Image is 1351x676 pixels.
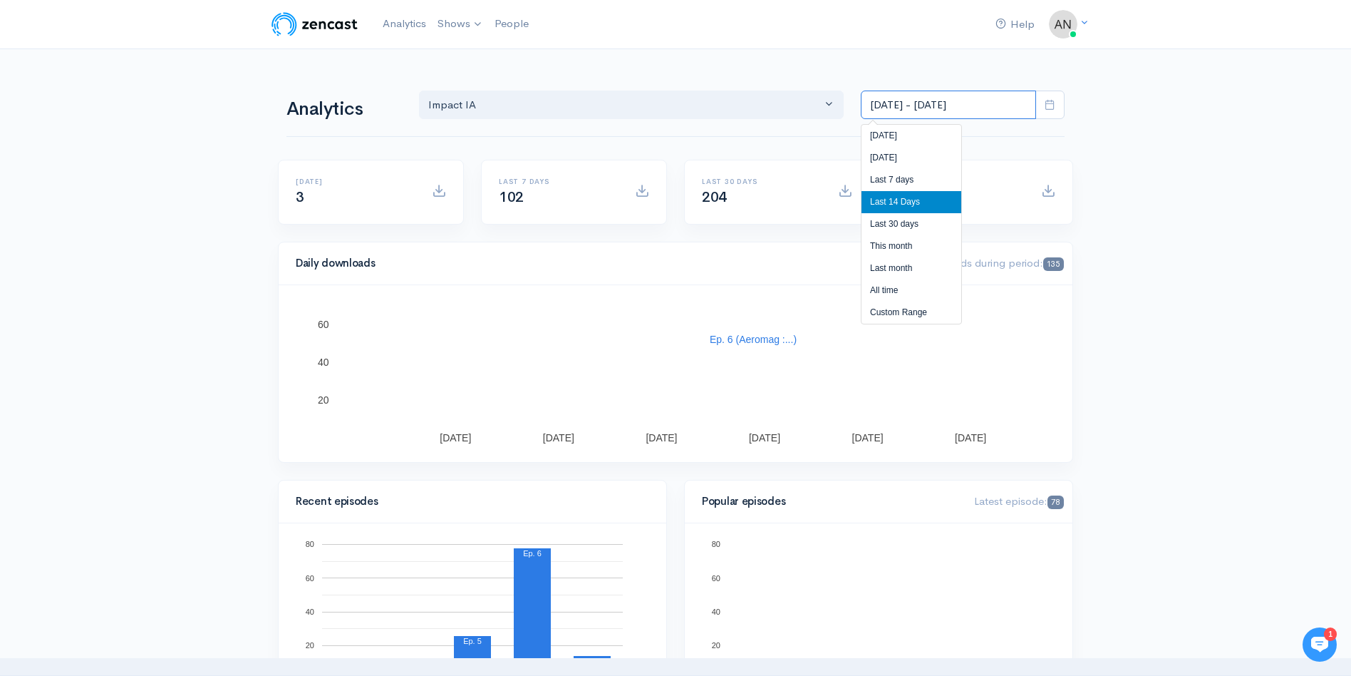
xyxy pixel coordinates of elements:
text: 60 [712,573,720,582]
text: Ep. 5 [463,637,482,645]
li: Last month [861,257,961,280]
text: [DATE] [852,432,884,444]
text: [DATE] [749,432,780,444]
text: Ep. 100 [579,657,606,665]
h1: Hi 👋 [21,69,264,92]
li: Custom Range [861,302,961,324]
li: All time [861,280,961,302]
text: Ep. 5 [809,637,828,645]
button: New conversation [22,189,263,217]
text: Ep. 6 [523,549,542,558]
li: Last 7 days [861,169,961,191]
text: 20 [318,394,329,406]
button: Impact IA [419,91,844,120]
img: ... [1049,10,1077,39]
text: [DATE] [543,432,574,444]
li: Last 14 Days [861,191,961,213]
span: 78 [1047,496,1064,509]
svg: A chart. [296,302,1055,445]
h6: Last 7 days [499,178,618,185]
a: Help [990,9,1040,40]
iframe: gist-messenger-bubble-iframe [1303,628,1337,662]
text: 20 [306,641,314,650]
text: 40 [318,357,329,368]
text: Ep. 6 (Aeromag :...) [710,334,797,345]
h6: All time [905,178,1024,185]
span: 204 [702,188,727,206]
input: Search articles [41,268,254,297]
h1: Analytics [286,99,402,120]
text: 40 [306,608,314,616]
h2: Just let us know if you need anything and we'll be happy to help! 🙂 [21,95,264,163]
span: 3 [296,188,304,206]
p: Find an answer quickly [19,245,266,262]
text: [DATE] [646,432,677,444]
text: Ep. 6 [750,549,768,558]
span: Latest episode: [974,494,1064,508]
span: 102 [499,188,524,206]
text: [DATE] [955,432,986,444]
div: Impact IA [428,97,822,113]
h6: Last 30 days [702,178,821,185]
li: This month [861,235,961,257]
text: 40 [712,608,720,616]
h4: Popular episodes [702,496,957,508]
img: ZenCast Logo [269,10,360,39]
text: 80 [306,540,314,548]
text: 80 [712,540,720,548]
a: People [489,9,534,39]
span: New conversation [92,198,171,209]
span: 135 [1043,257,1064,271]
text: 60 [306,573,314,582]
h6: [DATE] [296,178,415,185]
text: [DATE] [440,432,471,444]
li: [DATE] [861,147,961,169]
li: [DATE] [861,125,961,147]
h4: Recent episodes [296,496,641,508]
span: Downloads during period: [916,256,1064,270]
a: Analytics [377,9,432,39]
text: 20 [712,641,720,650]
text: 60 [318,319,329,330]
a: Shows [432,9,489,40]
input: analytics date range selector [861,91,1036,120]
h4: Daily downloads [296,257,899,270]
li: Last 30 days [861,213,961,235]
